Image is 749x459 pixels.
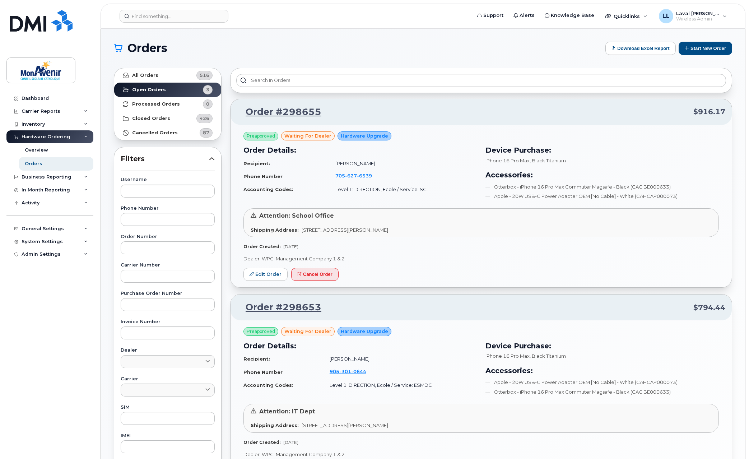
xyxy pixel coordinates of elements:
span: 0644 [351,368,366,374]
a: Closed Orders426 [114,111,221,126]
strong: Closed Orders [132,116,170,121]
a: 9053010644 [330,368,375,374]
span: Filters [121,154,209,164]
span: [STREET_ADDRESS][PERSON_NAME] [302,422,388,428]
span: 516 [200,72,209,79]
span: Hardware Upgrade [341,328,388,335]
input: Search in orders [236,74,726,87]
label: IMEI [121,433,215,438]
strong: Cancelled Orders [132,130,178,136]
label: Phone Number [121,206,215,211]
strong: Phone Number [243,369,283,375]
a: All Orders516 [114,68,221,83]
span: Orders [127,43,167,54]
span: 6539 [357,173,372,178]
strong: Accounting Codes: [243,186,293,192]
strong: Recipient: [243,356,270,362]
label: Invoice Number [121,320,215,324]
a: Edit Order [243,268,288,281]
span: 87 [203,129,209,136]
li: Otterbox - iPhone 16 Pro Max Commuter Magsafe - Black (CACIBE000633) [485,389,719,395]
strong: Shipping Address: [251,227,299,233]
label: Dealer [121,348,215,353]
p: Dealer: WPCI Management Company 1 & 2 [243,255,719,262]
span: 705 [335,173,372,178]
label: SIM [121,405,215,410]
strong: Order Created: [243,440,280,445]
span: 627 [345,173,357,178]
td: [PERSON_NAME] [329,157,477,170]
a: Processed Orders0 [114,97,221,111]
a: Open Orders3 [114,83,221,97]
td: [PERSON_NAME] [323,353,477,365]
li: Apple - 20W USB-C Power Adapter OEM [No Cable] - White (CAHCAP000073) [485,379,719,386]
span: waiting for dealer [284,133,331,139]
h3: Device Purchase: [485,340,719,351]
h3: Accessories: [485,365,719,376]
span: , Black Titanium [530,158,566,163]
a: Cancelled Orders87 [114,126,221,140]
span: $794.44 [693,302,725,313]
span: iPhone 16 Pro Max [485,353,530,359]
span: [DATE] [283,440,298,445]
span: , Black Titanium [530,353,566,359]
label: Carrier [121,377,215,381]
td: Level 1: DIRECTION, Ecole / Service: SC [329,183,477,196]
a: 7056276539 [335,173,381,178]
span: $916.17 [693,107,725,117]
p: Dealer: WPCI Management Company 1 & 2 [243,451,719,458]
h3: Accessories: [485,170,719,180]
label: Order Number [121,235,215,239]
button: Start New Order [679,42,732,55]
li: Otterbox - iPhone 16 Pro Max Commuter Magsafe - Black (CACIBE000633) [485,184,719,190]
span: waiting for dealer [284,328,331,335]
span: Attention: IT Dept [259,408,315,415]
span: Attention: School Office [259,212,334,219]
strong: Shipping Address: [251,422,299,428]
span: 301 [339,368,351,374]
span: [DATE] [283,244,298,249]
h3: Order Details: [243,145,477,156]
span: 426 [200,115,209,122]
strong: Phone Number [243,173,283,179]
span: Preapproved [247,133,275,139]
h3: Device Purchase: [485,145,719,156]
label: Carrier Number [121,263,215,268]
span: 3 [206,86,209,93]
span: Hardware Upgrade [341,133,388,139]
li: Apple - 20W USB-C Power Adapter OEM [No Cable] - White (CAHCAP000073) [485,193,719,200]
button: Download Excel Report [605,42,676,55]
h3: Order Details: [243,340,477,351]
strong: Order Created: [243,244,280,249]
span: 905 [330,368,366,374]
td: Level 1: DIRECTION, Ecole / Service: ESMDC [323,379,477,391]
span: 0 [206,101,209,107]
strong: Recipient: [243,161,270,166]
strong: Open Orders [132,87,166,93]
button: Cancel Order [291,268,339,281]
strong: Accounting Codes: [243,382,293,388]
label: Purchase Order Number [121,291,215,296]
strong: Processed Orders [132,101,180,107]
span: iPhone 16 Pro Max [485,158,530,163]
span: Preapproved [247,328,275,335]
a: Order #298655 [237,106,321,119]
label: Username [121,177,215,182]
span: [STREET_ADDRESS][PERSON_NAME] [302,227,388,233]
a: Order #298653 [237,301,321,314]
strong: All Orders [132,73,158,78]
